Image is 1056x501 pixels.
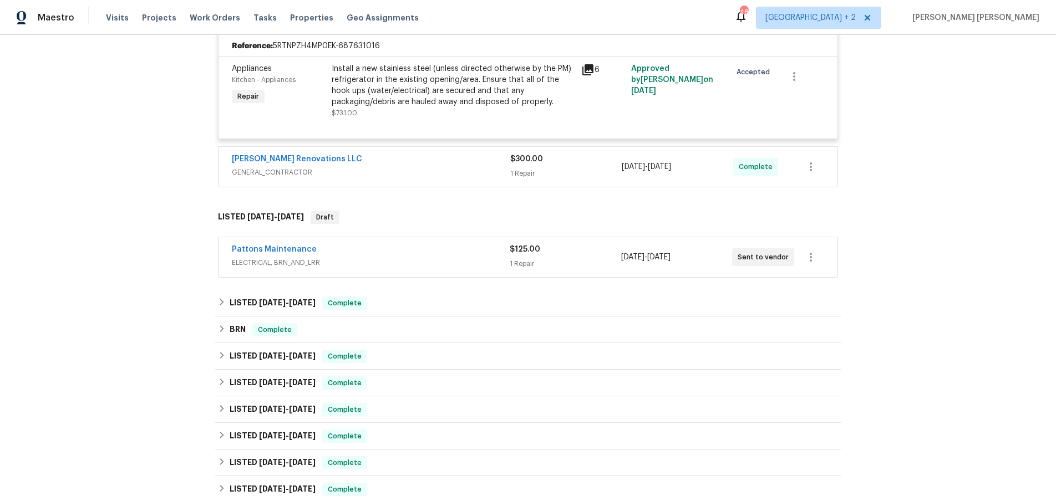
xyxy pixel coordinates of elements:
span: [DATE] [622,163,645,171]
h6: LISTED [218,211,304,224]
h6: LISTED [230,350,316,363]
div: 1 Repair [510,168,622,179]
span: - [622,161,671,172]
span: - [259,405,316,413]
h6: LISTED [230,376,316,390]
div: Install a new stainless steel (unless directed otherwise by the PM) refrigerator in the existing ... [332,63,575,108]
b: Reference: [232,40,273,52]
span: Accepted [737,67,774,78]
span: Appliances [232,65,272,73]
span: [DATE] [289,485,316,493]
div: 5RTNPZH4MP0EK-687631016 [219,36,837,56]
h6: LISTED [230,296,316,310]
div: LISTED [DATE]-[DATE]Draft [215,200,841,235]
span: [DATE] [247,213,274,221]
span: Complete [323,351,366,362]
span: [GEOGRAPHIC_DATA] + 2 [765,12,856,23]
span: [DATE] [259,352,286,360]
span: Sent to vendor [738,252,793,263]
div: LISTED [DATE]-[DATE]Complete [215,423,841,449]
span: Complete [323,298,366,309]
span: Complete [323,431,366,442]
span: [DATE] [289,379,316,386]
span: $300.00 [510,155,543,163]
span: Complete [253,324,296,335]
span: Complete [323,404,366,415]
span: Complete [739,161,777,172]
h6: LISTED [230,403,316,416]
span: Draft [312,212,338,223]
span: - [259,379,316,386]
span: [DATE] [631,87,656,95]
span: Approved by [PERSON_NAME] on [631,65,713,95]
span: ELECTRICAL, BRN_AND_LRR [232,257,510,268]
span: $731.00 [332,110,357,116]
span: - [247,213,304,221]
span: [DATE] [648,163,671,171]
span: [DATE] [647,253,671,261]
span: GENERAL_CONTRACTOR [232,167,510,178]
span: - [259,352,316,360]
div: LISTED [DATE]-[DATE]Complete [215,290,841,316]
span: Tasks [253,14,277,22]
span: - [259,485,316,493]
span: Complete [323,484,366,495]
span: - [259,458,316,466]
h6: BRN [230,323,246,336]
span: Complete [323,377,366,388]
div: 48 [740,7,748,18]
div: 6 [581,63,625,76]
span: [DATE] [259,432,286,439]
span: [DATE] [277,213,304,221]
span: Work Orders [190,12,240,23]
span: [DATE] [621,253,644,261]
div: LISTED [DATE]-[DATE]Complete [215,370,841,396]
span: $125.00 [510,246,540,253]
span: Properties [290,12,333,23]
span: [DATE] [259,299,286,306]
span: [DATE] [289,299,316,306]
span: - [259,299,316,306]
h6: LISTED [230,483,316,496]
div: LISTED [DATE]-[DATE]Complete [215,449,841,476]
h6: LISTED [230,456,316,469]
span: Complete [323,457,366,468]
a: [PERSON_NAME] Renovations LLC [232,155,362,163]
span: [DATE] [289,432,316,439]
a: Pattons Maintenance [232,246,317,253]
span: [DATE] [289,458,316,466]
span: [DATE] [259,458,286,466]
div: 1 Repair [510,258,621,269]
span: Kitchen - Appliances [232,76,296,83]
span: Geo Assignments [347,12,419,23]
span: - [259,432,316,439]
span: [PERSON_NAME] [PERSON_NAME] [908,12,1039,23]
span: [DATE] [289,405,316,413]
span: - [621,252,671,263]
div: LISTED [DATE]-[DATE]Complete [215,396,841,423]
span: [DATE] [259,485,286,493]
h6: LISTED [230,430,316,443]
span: [DATE] [259,379,286,386]
span: Projects [142,12,176,23]
div: BRN Complete [215,316,841,343]
span: Maestro [38,12,74,23]
span: [DATE] [259,405,286,413]
span: Visits [106,12,129,23]
div: LISTED [DATE]-[DATE]Complete [215,343,841,370]
span: [DATE] [289,352,316,360]
span: Repair [233,91,263,102]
